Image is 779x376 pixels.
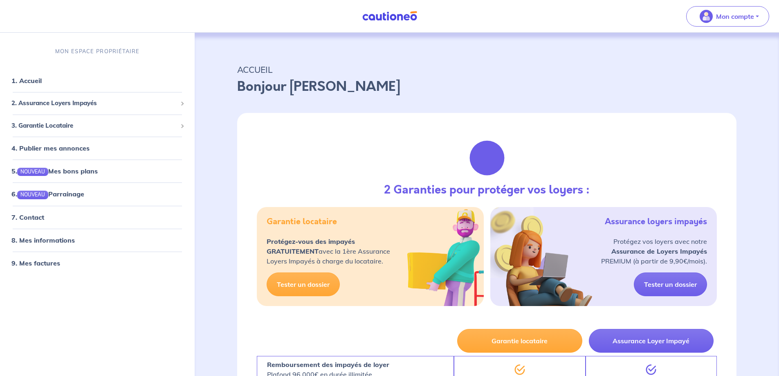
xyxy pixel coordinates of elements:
[359,11,420,21] img: Cautioneo
[267,237,355,255] strong: Protégez-vous des impayés GRATUITEMENT
[11,144,90,152] a: 4. Publier mes annonces
[237,62,736,77] p: ACCUEIL
[3,254,191,271] div: 9. Mes factures
[3,95,191,111] div: 2. Assurance Loyers Impayés
[3,118,191,134] div: 3. Garantie Locataire
[11,236,75,244] a: 8. Mes informations
[3,140,191,156] div: 4. Publier mes annonces
[11,190,84,198] a: 6.NOUVEAUParrainage
[11,213,44,221] a: 7. Contact
[634,272,707,296] a: Tester un dossier
[716,11,754,21] p: Mon compte
[384,183,590,197] h3: 2 Garanties pour protéger vos loyers :
[267,236,390,266] p: avec la 1ère Assurance Loyers Impayés à charge du locataire.
[3,163,191,179] div: 5.NOUVEAUMes bons plans
[3,209,191,225] div: 7. Contact
[589,329,714,353] button: Assurance Loyer Impayé
[611,247,707,255] strong: Assurance de Loyers Impayés
[605,217,707,227] h5: Assurance loyers impayés
[267,360,389,369] strong: Remboursement des impayés de loyer
[3,72,191,89] div: 1. Accueil
[11,77,42,85] a: 1. Accueil
[11,99,177,108] span: 2. Assurance Loyers Impayés
[3,232,191,248] div: 8. Mes informations
[11,167,98,175] a: 5.NOUVEAUMes bons plans
[11,121,177,131] span: 3. Garantie Locataire
[3,186,191,202] div: 6.NOUVEAUParrainage
[267,272,340,296] a: Tester un dossier
[601,236,707,266] p: Protégez vos loyers avec notre PREMIUM (à partir de 9,90€/mois).
[11,259,60,267] a: 9. Mes factures
[457,329,582,353] button: Garantie locataire
[700,10,713,23] img: illu_account_valid_menu.svg
[55,47,139,55] p: MON ESPACE PROPRIÉTAIRE
[686,6,769,27] button: illu_account_valid_menu.svgMon compte
[237,77,736,97] p: Bonjour [PERSON_NAME]
[267,217,337,227] h5: Garantie locataire
[465,136,509,180] img: justif-loupe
